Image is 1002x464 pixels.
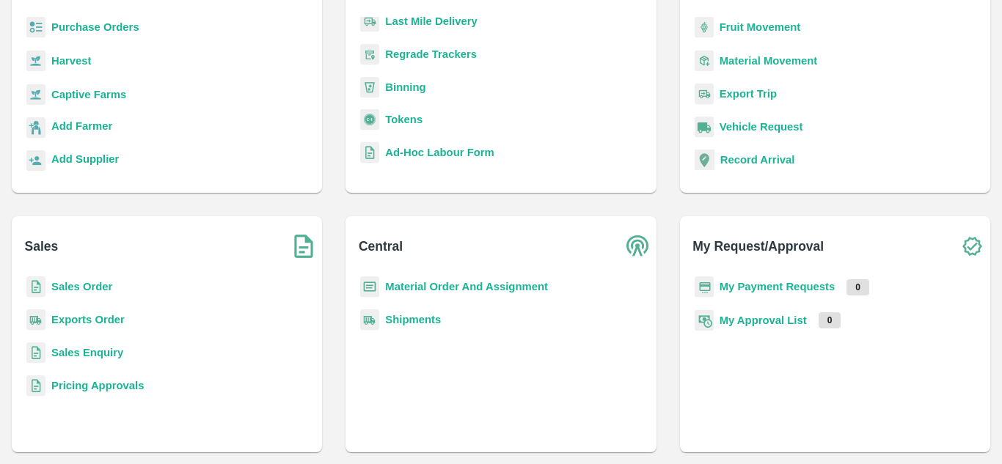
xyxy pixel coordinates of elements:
a: My Payment Requests [720,281,835,292]
img: sales [26,276,45,298]
img: harvest [26,50,45,72]
img: approval [695,309,714,331]
b: My Request/Approval [692,236,824,257]
a: Captive Farms [51,89,126,100]
img: soSales [285,228,322,265]
img: centralMaterial [360,276,379,298]
p: 0 [819,312,841,328]
img: tokens [360,109,379,130]
b: Central [359,236,403,257]
img: fruit [695,17,714,38]
img: supplier [26,150,45,172]
img: harvest [26,84,45,106]
a: Purchase Orders [51,21,139,33]
a: Regrade Trackers [385,48,477,60]
a: Sales Order [51,281,112,292]
img: central [620,228,657,265]
img: vehicle [695,117,714,138]
a: Sales Enquiry [51,347,123,358]
img: sales [26,342,45,364]
a: Ad-Hoc Labour Form [385,147,494,158]
img: shipments [26,309,45,331]
b: Add Farmer [51,120,112,132]
img: check [954,228,990,265]
a: Record Arrival [720,154,795,166]
p: 0 [846,279,869,295]
img: material [695,50,714,72]
img: shipments [360,309,379,331]
a: Vehicle Request [720,121,803,133]
a: Shipments [385,314,441,325]
img: bin [360,77,379,97]
a: Last Mile Delivery [385,15,477,27]
a: Fruit Movement [720,21,801,33]
a: Material Order And Assignment [385,281,548,292]
img: payment [695,276,714,298]
a: Exports Order [51,314,125,325]
a: Tokens [385,114,423,125]
a: Pricing Approvals [51,380,144,391]
a: Export Trip [720,88,777,100]
img: whTracker [360,44,379,65]
a: My Approval List [720,314,807,326]
a: Add Supplier [51,151,119,171]
a: Add Farmer [51,118,112,138]
a: Harvest [51,55,91,67]
img: sales [360,142,379,163]
img: sales [26,375,45,397]
img: reciept [26,17,45,38]
img: delivery [360,11,379,32]
a: Material Movement [720,55,818,67]
img: delivery [695,84,714,105]
img: recordArrival [695,150,714,170]
a: Binning [385,81,425,93]
b: Add Supplier [51,153,119,165]
b: Sales [25,236,59,257]
img: farmer [26,117,45,139]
